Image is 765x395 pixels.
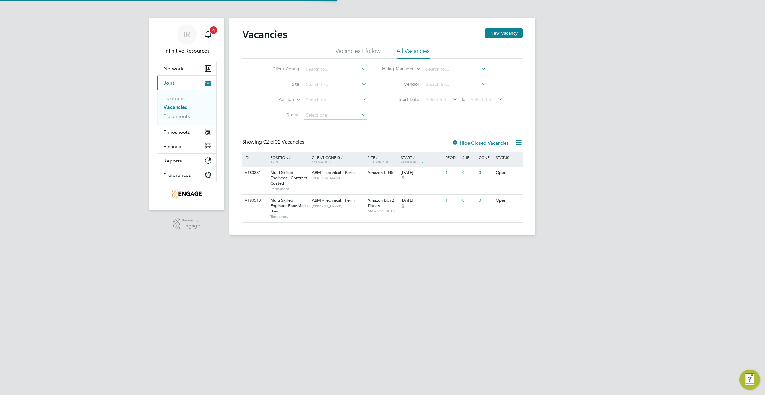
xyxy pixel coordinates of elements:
button: Network [157,61,216,75]
h2: Vacancies [242,28,287,41]
button: Engage Resource Center [739,370,760,390]
input: Search for... [424,65,486,74]
span: [PERSON_NAME] [312,203,364,208]
span: Engage [182,223,200,229]
button: Preferences [157,168,216,182]
div: Site / [366,152,399,167]
input: Search for... [424,80,486,89]
span: ABM - Technical : Perm [312,170,355,175]
span: Type [270,159,279,164]
div: 0 [461,195,477,206]
span: Reports [164,158,182,164]
div: Position / [266,152,310,167]
span: Network [164,66,184,72]
span: Multi Skilled Engineer Elec/Mech Bias [270,197,308,214]
span: 5 [401,176,405,181]
div: 1 [444,167,460,179]
span: Manager [312,159,331,164]
div: 1 [444,195,460,206]
div: Start / [399,152,444,168]
li: Vacancies I follow [335,47,381,59]
a: Go to home page [157,189,217,199]
span: Permanent [270,186,309,191]
input: Search for... [304,96,367,104]
span: Site Group [368,159,389,164]
div: 0 [461,167,477,179]
div: 0 [477,167,494,179]
div: Sub [461,152,477,163]
div: Showing [242,139,306,146]
button: Jobs [157,76,216,90]
span: ABM - Technical : Perm [312,197,355,203]
label: Site [263,81,299,87]
input: Search for... [304,65,367,74]
div: [DATE] [401,170,442,176]
button: Finance [157,139,216,153]
div: ID [243,152,266,163]
div: 0 [477,195,494,206]
label: Status [263,112,299,118]
span: Amazon LCY2 Tilbury [368,197,394,208]
label: Start Date [382,97,419,102]
li: All Vacancies [397,47,430,59]
input: Select one [304,111,367,120]
div: Conf [477,152,494,163]
span: Infinitive Resources [157,47,217,55]
span: Finance [164,143,181,149]
label: Client Config [263,66,299,72]
button: Reports [157,154,216,168]
span: 02 of [263,139,275,145]
label: Position [257,97,294,103]
div: Client Config / [310,152,366,167]
span: IR [183,30,190,39]
span: Select date [426,97,449,103]
span: 02 Vacancies [263,139,304,145]
button: New Vacancy [485,28,523,38]
div: Status [494,152,522,163]
img: infinitivegroup-logo-retina.png [172,189,201,199]
span: Powered by [182,218,200,223]
button: Timesheets [157,125,216,139]
label: Hiring Manager [377,66,414,72]
span: Jobs [164,80,175,86]
a: Placements [164,113,190,119]
div: Reqd [444,152,460,163]
div: Open [494,195,522,206]
span: To [459,95,467,104]
input: Search for... [304,80,367,89]
span: Vendors [401,159,419,164]
a: Positions [164,95,185,101]
span: [PERSON_NAME] [312,176,364,181]
a: Vacancies [164,104,187,110]
span: 4 [210,26,217,34]
label: Hide Closed Vacancies [452,140,509,146]
label: Vendor [382,81,419,87]
span: AMAZON SITES [368,209,398,214]
nav: Main navigation [149,18,224,210]
span: Amazon LTN5 [368,170,393,175]
div: V180510 [243,195,266,206]
a: IRInfinitive Resources [157,24,217,55]
span: Timesheets [164,129,190,135]
a: 4 [202,24,215,45]
span: Preferences [164,172,191,178]
div: Jobs [157,90,216,125]
a: Powered byEngage [173,218,200,230]
span: Select date [471,97,494,103]
div: [DATE] [401,198,442,203]
div: Open [494,167,522,179]
div: V180384 [243,167,266,179]
span: Temporary [270,214,309,219]
span: Multi Skilled Engineer - Contract Costed [270,170,307,186]
span: 3 [401,203,405,209]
